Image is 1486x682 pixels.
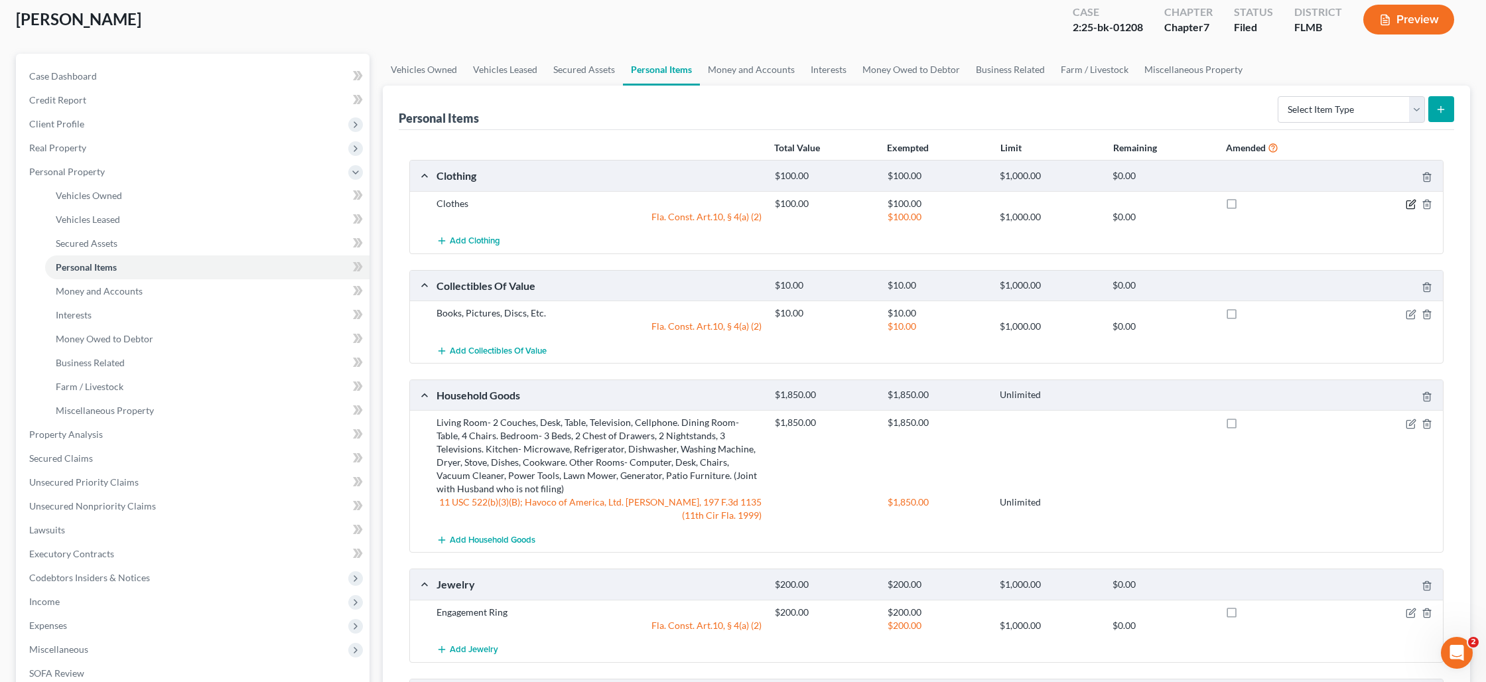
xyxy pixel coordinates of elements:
div: $200.00 [881,579,994,591]
span: SOFA Review [29,667,84,679]
a: Miscellaneous Property [1136,54,1250,86]
span: Vehicles Leased [56,214,120,225]
a: Farm / Livestock [1053,54,1136,86]
div: Fla. Const. Art.10, § 4(a) (2) [430,210,768,224]
div: $1,000.00 [993,320,1106,333]
a: Money Owed to Debtor [45,327,370,351]
div: $200.00 [768,606,881,619]
a: Interests [803,54,854,86]
div: $1,000.00 [993,619,1106,632]
strong: Amended [1226,142,1266,153]
div: $0.00 [1106,170,1219,182]
span: Business Related [56,357,125,368]
span: Personal Items [56,261,117,273]
span: Interests [56,309,92,320]
div: $1,850.00 [768,389,881,401]
a: Credit Report [19,88,370,112]
a: Property Analysis [19,423,370,446]
a: Case Dashboard [19,64,370,88]
span: [PERSON_NAME] [16,9,141,29]
a: Vehicles Leased [465,54,545,86]
strong: Remaining [1113,142,1157,153]
strong: Exempted [887,142,929,153]
iframe: Intercom live chat [1441,637,1473,669]
span: Add Household Goods [450,535,535,545]
div: 11 USC 522(b)(3)(B); Havoco of America, Ltd. [PERSON_NAME], 197 F.3d 1135 (11th Cir Fla. 1999) [430,496,768,522]
strong: Limit [1000,142,1022,153]
div: $0.00 [1106,279,1219,292]
div: Unlimited [993,389,1106,401]
span: Add Clothing [450,236,500,247]
a: Money and Accounts [700,54,803,86]
a: Personal Items [45,255,370,279]
div: 2:25-bk-01208 [1073,20,1143,35]
span: Money and Accounts [56,285,143,297]
button: Add Jewelry [437,638,498,662]
a: Unsecured Priority Claims [19,470,370,494]
div: $1,850.00 [881,389,994,401]
a: Vehicles Leased [45,208,370,232]
div: Case [1073,5,1143,20]
div: $10.00 [881,320,994,333]
div: $200.00 [768,579,881,591]
div: $10.00 [768,307,881,320]
div: Filed [1234,20,1273,35]
div: $10.00 [881,279,994,292]
a: Money Owed to Debtor [854,54,968,86]
div: $0.00 [1106,619,1219,632]
div: Fla. Const. Art.10, § 4(a) (2) [430,619,768,632]
div: $100.00 [881,197,994,210]
a: Lawsuits [19,518,370,542]
a: Secured Assets [545,54,623,86]
div: $200.00 [881,606,994,619]
a: Money and Accounts [45,279,370,303]
div: Household Goods [430,388,768,402]
span: Income [29,596,60,607]
a: Vehicles Owned [383,54,465,86]
span: Lawsuits [29,524,65,535]
div: Living Room- 2 Couches, Desk, Table, Television, Cellphone. Dining Room- Table, 4 Chairs. Bedroom... [430,416,768,496]
div: $100.00 [881,170,994,182]
button: Add Clothing [437,229,500,253]
a: Executory Contracts [19,542,370,566]
div: Clothes [430,197,768,210]
a: Interests [45,303,370,327]
div: $0.00 [1106,210,1219,224]
span: Add Jewelry [450,645,498,655]
span: Miscellaneous [29,644,88,655]
strong: Total Value [774,142,820,153]
a: Personal Items [623,54,700,86]
div: $1,850.00 [768,416,881,429]
span: Credit Report [29,94,86,105]
div: Personal Items [399,110,479,126]
div: $10.00 [768,279,881,292]
span: Codebtors Insiders & Notices [29,572,150,583]
div: $1,000.00 [993,210,1106,224]
div: $100.00 [768,197,881,210]
a: Vehicles Owned [45,184,370,208]
div: $0.00 [1106,579,1219,591]
span: Executory Contracts [29,548,114,559]
div: Collectibles Of Value [430,279,768,293]
span: Miscellaneous Property [56,405,154,416]
div: Chapter [1164,5,1213,20]
div: $1,000.00 [993,579,1106,591]
span: Real Property [29,142,86,153]
div: Engagement Ring [430,606,768,619]
div: Chapter [1164,20,1213,35]
a: Unsecured Nonpriority Claims [19,494,370,518]
a: Secured Claims [19,446,370,470]
span: Client Profile [29,118,84,129]
div: $10.00 [881,307,994,320]
div: $1,850.00 [881,416,994,429]
button: Add Collectibles Of Value [437,338,547,363]
div: $1,000.00 [993,170,1106,182]
span: Secured Claims [29,452,93,464]
span: Farm / Livestock [56,381,123,392]
div: $200.00 [881,619,994,632]
span: Case Dashboard [29,70,97,82]
span: Property Analysis [29,429,103,440]
button: Preview [1363,5,1454,34]
a: Business Related [968,54,1053,86]
div: Unlimited [993,496,1106,509]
